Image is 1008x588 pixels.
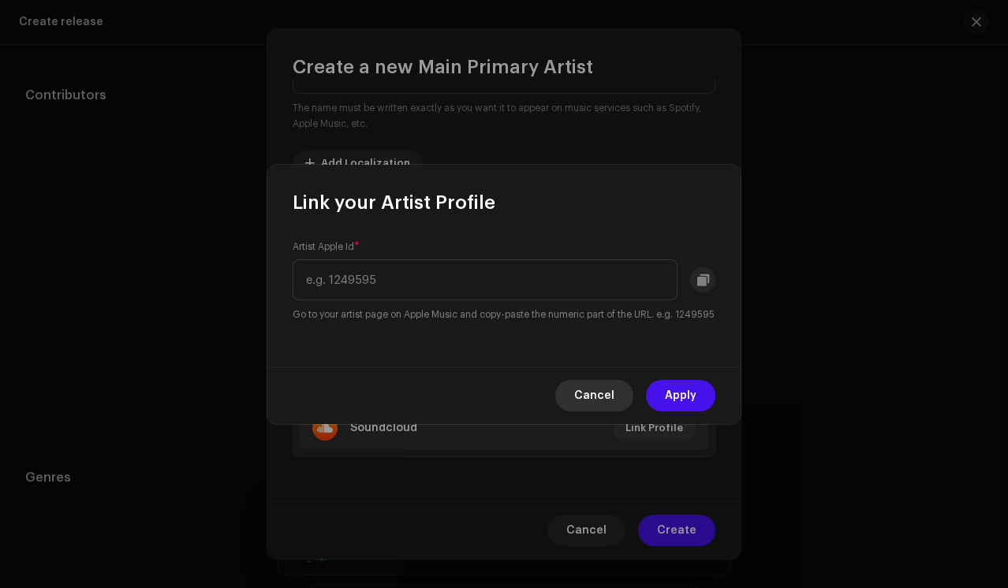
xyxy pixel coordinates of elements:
[555,380,633,411] button: Cancel
[574,380,614,411] span: Cancel
[646,380,715,411] button: Apply
[293,190,495,215] span: Link your Artist Profile
[293,259,678,300] input: e.g. 1249595
[665,380,696,411] span: Apply
[293,307,715,322] small: Go to your artist page on Apple Music and copy-paste the numeric part of the URL. e.g. 1249595
[293,240,360,253] label: Artist Apple Id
